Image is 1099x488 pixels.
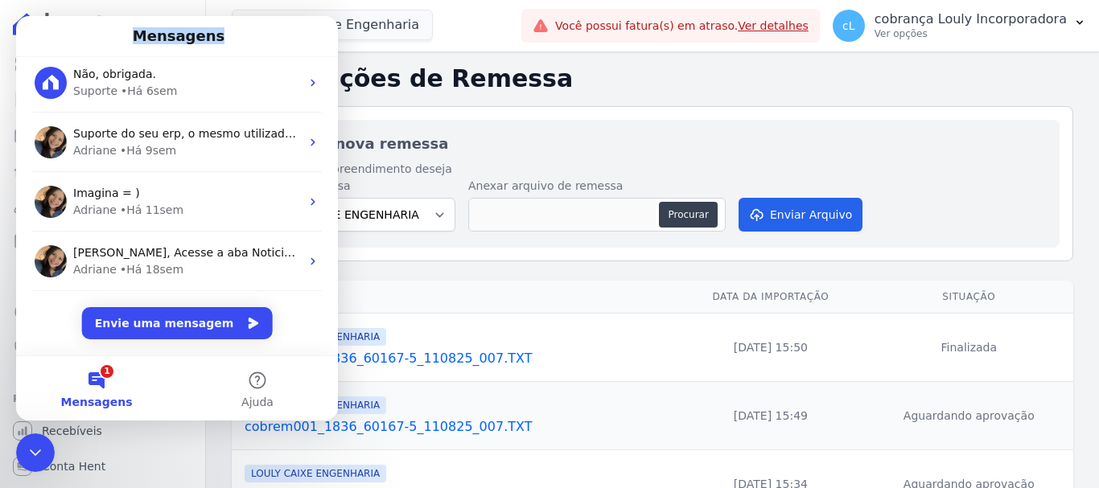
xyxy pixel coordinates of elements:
[245,349,670,368] a: cobrem001_1836_60167-5_110825_007.TXT
[6,190,199,222] a: Clientes
[19,110,51,142] img: Profile image for Adriane
[57,230,973,243] span: [PERSON_NAME], Acesse a aba Noticias e fique por dentro das novidades Hent. Acabamos de postar um...
[16,433,55,472] iframe: Intercom live chat
[6,331,199,363] a: Negativação
[42,458,105,474] span: Conta Hent
[677,281,864,314] th: Data da Importação
[820,3,1099,48] button: cL cobrança Louly Incorporadora Ver opções
[6,225,199,257] a: Minha Carteira
[6,154,199,187] a: Lotes
[57,111,561,124] span: Suporte do seu erp, o mesmo utilizado para gerar o arquivo para importação da remessa
[842,20,855,31] span: cL
[232,281,677,314] th: Arquivo
[6,296,199,328] a: Crédito
[225,380,257,392] span: Ajuda
[738,19,809,32] a: Ver detalhes
[104,245,167,262] div: • Há 18sem
[16,16,338,420] iframe: Intercom live chat
[677,314,864,382] td: [DATE] 15:50
[161,340,322,404] button: Ajuda
[232,10,433,40] button: Louly Caixe Engenharia
[19,51,51,83] img: Profile image for Suporte
[6,450,199,482] a: Conta Hent
[13,389,192,408] div: Plataformas
[66,291,257,323] button: Envie uma mensagem
[104,126,160,143] div: • Há 9sem
[57,51,140,64] span: Não, obrigada.
[105,67,161,84] div: • Há 6sem
[104,186,167,203] div: • Há 11sem
[865,314,1073,382] td: Finalizada
[57,67,101,84] div: Suporte
[57,126,101,143] div: Adriane
[875,27,1067,40] p: Ver opções
[875,11,1067,27] p: cobrança Louly Incorporadora
[45,380,117,392] span: Mensagens
[739,198,862,232] button: Enviar Arquivo
[42,423,102,439] span: Recebíveis
[865,281,1073,314] th: Situação
[258,161,455,195] label: Para qual empreendimento deseja gerar a remessa
[245,417,670,437] a: cobrem001_1836_60167-5_110825_007.TXT
[6,48,199,80] a: Visão Geral
[57,245,101,262] div: Adriane
[6,84,199,116] a: Contratos
[57,186,101,203] div: Adriane
[57,170,124,183] span: Imagina = )
[232,64,1073,93] h2: Importações de Remessa
[555,18,809,35] span: Você possui fatura(s) em atraso.
[677,382,864,450] td: [DATE] 15:49
[659,202,717,228] button: Procurar
[19,170,51,202] img: Profile image for Adriane
[19,229,51,261] img: Profile image for Adriane
[6,415,199,447] a: Recebíveis
[245,465,386,482] span: LOULY CAIXE ENGENHARIA
[865,382,1073,450] td: Aguardando aprovação
[258,133,1047,154] h2: Importar nova remessa
[6,260,199,293] a: Transferências
[468,178,726,195] label: Anexar arquivo de remessa
[6,119,199,151] a: Parcelas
